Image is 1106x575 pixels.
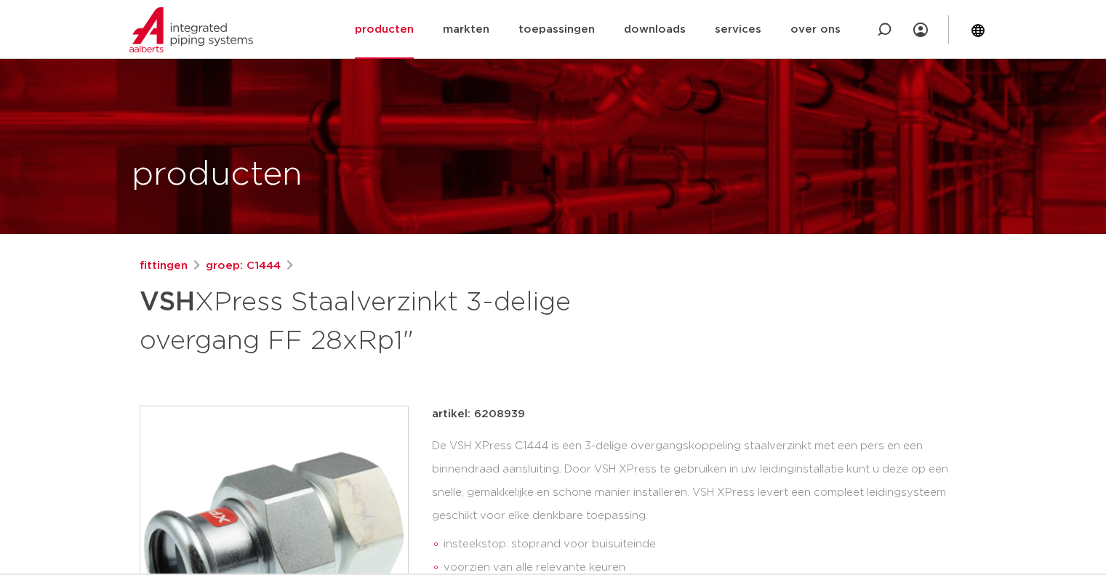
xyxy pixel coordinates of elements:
h1: XPress Staalverzinkt 3-delige overgang FF 28xRp1" [140,281,686,359]
h1: producten [132,152,302,198]
strong: VSH [140,289,195,315]
li: insteekstop: stoprand voor buisuiteinde [444,533,967,556]
a: fittingen [140,257,188,275]
a: groep: C1444 [206,257,281,275]
p: artikel: 6208939 [432,406,525,423]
